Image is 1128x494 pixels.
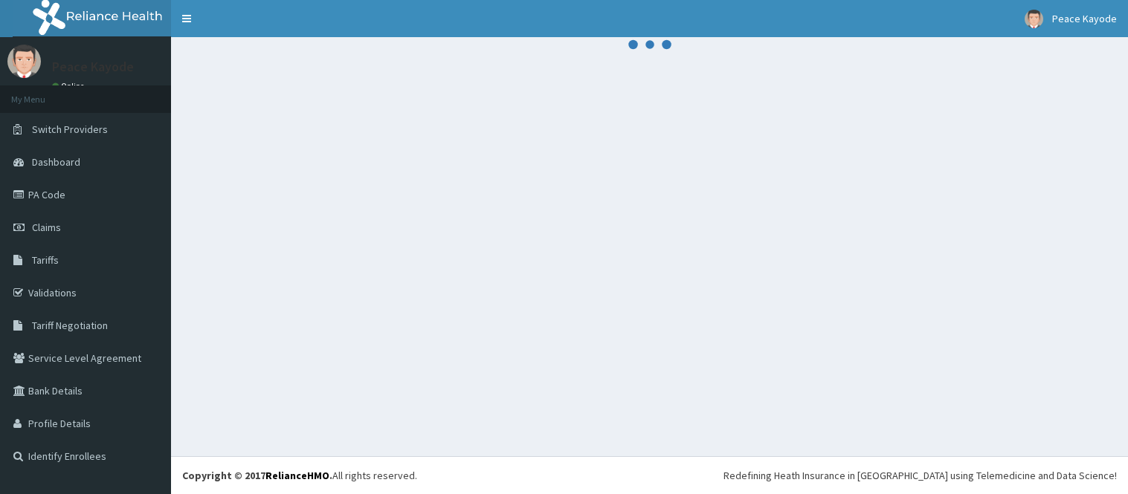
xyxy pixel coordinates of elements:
[32,253,59,267] span: Tariffs
[182,469,332,482] strong: Copyright © 2017 .
[1052,12,1117,25] span: Peace Kayode
[7,45,41,78] img: User Image
[1025,10,1043,28] img: User Image
[32,221,61,234] span: Claims
[265,469,329,482] a: RelianceHMO
[723,468,1117,483] div: Redefining Heath Insurance in [GEOGRAPHIC_DATA] using Telemedicine and Data Science!
[52,81,88,91] a: Online
[628,22,672,67] svg: audio-loading
[32,123,108,136] span: Switch Providers
[52,60,134,74] p: Peace Kayode
[32,319,108,332] span: Tariff Negotiation
[171,456,1128,494] footer: All rights reserved.
[32,155,80,169] span: Dashboard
